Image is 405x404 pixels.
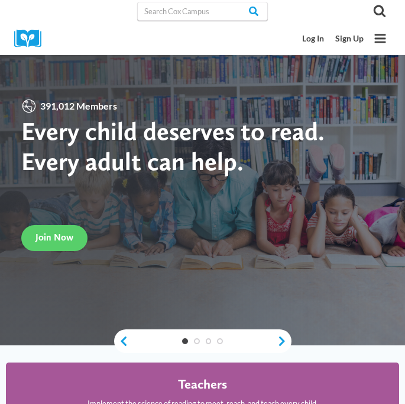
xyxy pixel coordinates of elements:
a: Log In [296,28,329,49]
a: Join Now [21,225,88,251]
button: Open menu [370,28,391,49]
h4: Teachers [178,377,227,393]
a: next [277,335,291,347]
input: Search Cox Campus [137,2,268,21]
a: 1 [182,338,188,344]
strong: Every child deserves to read. Every adult can help. [21,116,325,177]
div: content slider buttons [114,329,291,353]
a: 4 [217,338,223,344]
a: previous [114,335,128,347]
nav: Secondary Mobile Navigation [296,28,369,49]
a: Sign Up [329,28,369,49]
a: 3 [206,338,212,344]
span: 391,012 Members [37,98,121,114]
span: Join Now [35,232,73,243]
img: Cox Campus [14,30,50,48]
a: 2 [194,338,200,344]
